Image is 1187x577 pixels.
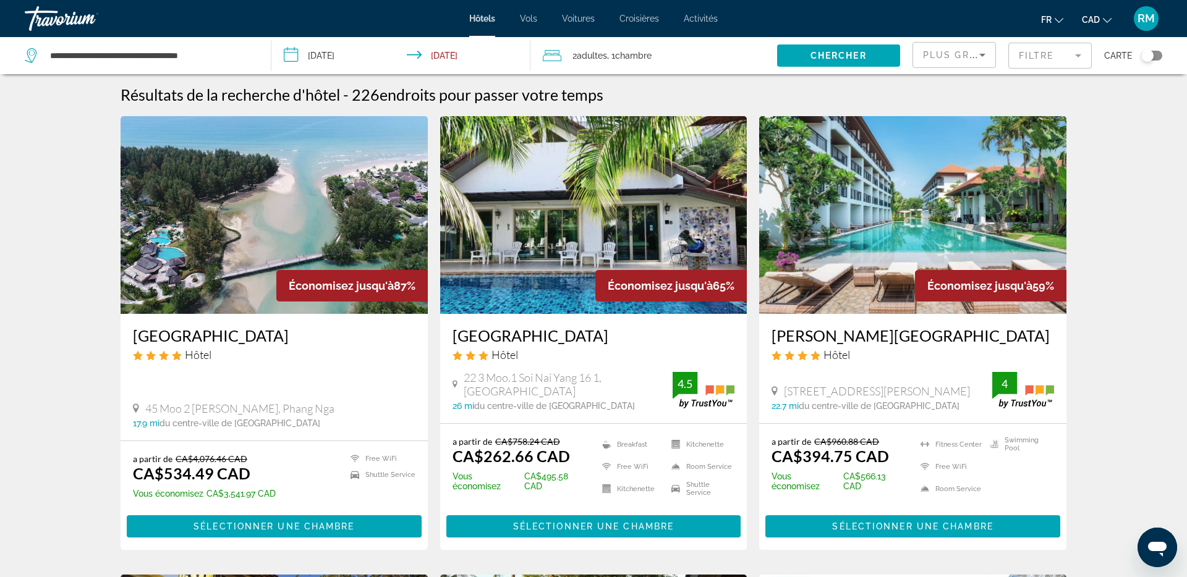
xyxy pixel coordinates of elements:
li: Shuttle Service [344,470,415,481]
li: Free WiFi [914,458,984,474]
span: endroits pour passer votre temps [380,85,603,104]
span: Vous économisez [453,471,521,491]
p: CA$566.13 CAD [772,471,904,491]
span: Chercher [810,51,867,61]
button: Filter [1008,42,1092,69]
button: Toggle map [1132,50,1162,61]
div: 3 star Hotel [453,348,735,361]
img: trustyou-badge.svg [992,372,1054,408]
span: du centre-ville de [GEOGRAPHIC_DATA] [474,401,635,411]
span: Sélectionner une chambre [194,521,354,531]
button: Chercher [777,44,900,67]
img: trustyou-badge.svg [673,372,734,408]
span: [STREET_ADDRESS][PERSON_NAME] [784,384,970,398]
div: 4.5 [673,376,697,391]
div: 87% [276,270,428,301]
span: 45 Moo 2 [PERSON_NAME], Phang Nga [145,402,334,415]
span: 22.7 mi [772,401,799,411]
span: Carte [1104,47,1132,64]
span: Vous économisez [772,471,840,491]
div: 65% [595,270,747,301]
ins: CA$534.49 CAD [133,464,250,482]
li: Kitchenette [665,436,734,452]
span: 17.9 mi [133,418,160,428]
img: Hotel image [759,116,1066,314]
del: CA$960.88 CAD [814,436,879,447]
a: Sélectionner une chambre [765,518,1060,531]
ins: CA$394.75 CAD [772,447,889,465]
span: Économisez jusqu'à [608,279,713,292]
h2: 226 [352,85,603,104]
a: Hôtels [469,14,495,23]
a: Activités [684,14,718,23]
span: du centre-ville de [GEOGRAPHIC_DATA] [799,401,959,411]
p: CA$495.58 CAD [453,471,587,491]
span: 26 mi [453,401,474,411]
span: fr [1041,15,1052,25]
span: Sélectionner une chambre [832,521,993,531]
ins: CA$262.66 CAD [453,447,570,465]
a: Sélectionner une chambre [446,518,741,531]
span: Sélectionner une chambre [513,521,674,531]
div: 4 star Hotel [133,348,415,361]
span: du centre-ville de [GEOGRAPHIC_DATA] [160,418,320,428]
button: Sélectionner une chambre [765,515,1060,537]
span: Vols [520,14,537,23]
span: 2 [572,47,607,64]
div: 4 star Hotel [772,348,1054,361]
h1: Résultats de la recherche d'hôtel [121,85,340,104]
span: a partir de [453,436,492,447]
span: 22 3 Moo.1 Soi Nai Yang 16 1, [GEOGRAPHIC_DATA] [464,371,673,398]
div: 59% [915,270,1066,301]
span: Vous économisez [133,489,203,499]
button: Travelers: 2 adults, 0 children [530,37,777,74]
a: Sélectionner une chambre [127,518,422,531]
a: [GEOGRAPHIC_DATA] [133,326,415,345]
li: Swimming Pool [984,436,1054,452]
span: Économisez jusqu'à [289,279,394,292]
a: Voitures [562,14,595,23]
button: Sélectionner une chambre [446,515,741,537]
li: Room Service [665,458,734,474]
span: a partir de [133,453,172,464]
iframe: Button to launch messaging window [1138,528,1177,567]
img: Hotel image [121,116,428,314]
span: Économisez jusqu'à [927,279,1032,292]
span: Hôtel [823,348,850,361]
span: Hôtel [185,348,211,361]
li: Free WiFi [596,458,665,474]
span: Hôtel [491,348,518,361]
button: Check-in date: Oct 1, 2025 Check-out date: Oct 8, 2025 [271,37,530,74]
a: [GEOGRAPHIC_DATA] [453,326,735,345]
li: Shuttle Service [665,481,734,497]
a: Travorium [25,2,148,35]
span: Adultes [577,51,607,61]
p: CA$3,541.97 CAD [133,489,276,499]
div: 4 [992,376,1017,391]
a: [PERSON_NAME][GEOGRAPHIC_DATA] [772,326,1054,345]
li: Breakfast [596,436,665,452]
img: Hotel image [440,116,747,314]
span: Chambre [615,51,652,61]
button: Change language [1041,11,1063,28]
button: Sélectionner une chambre [127,515,422,537]
span: Plus grandes économies [923,50,1071,60]
a: Croisières [619,14,659,23]
li: Room Service [914,481,984,497]
del: CA$4,076.46 CAD [176,453,247,464]
span: , 1 [607,47,652,64]
li: Fitness Center [914,436,984,452]
span: CAD [1082,15,1100,25]
li: Kitchenette [596,481,665,497]
span: a partir de [772,436,811,447]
